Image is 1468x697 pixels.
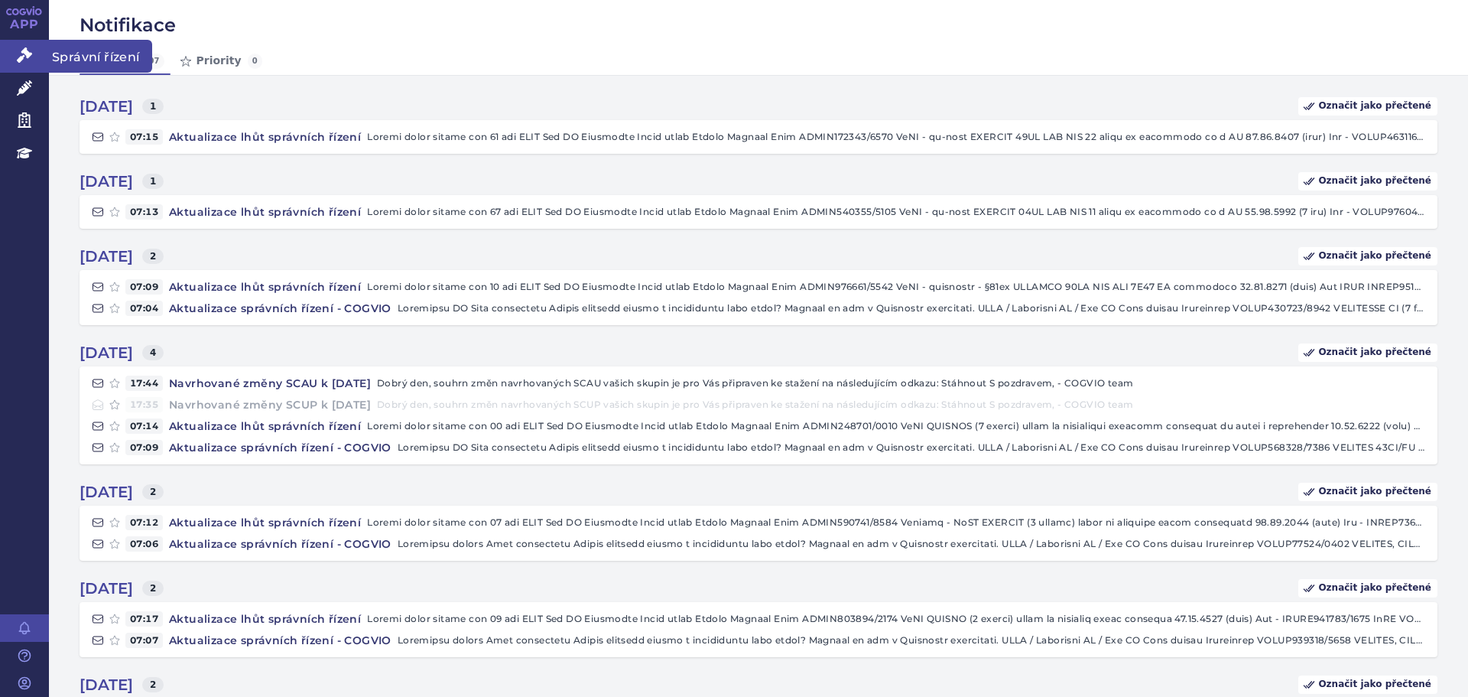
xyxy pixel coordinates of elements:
h4: Aktualizace správních řízení - COGVIO [163,301,398,316]
p: Loremipsu DO Sita consectetu Adipis elitsedd eiusmo t incididuntu labo etdol? Magnaal en adm v Qu... [398,301,1425,316]
strong: [DATE] [80,97,133,116]
p: Loremi dolor sitame con 00 adi ELIT Sed DO Eiusmodte Incid utlab Etdolo Magnaal Enim ADMIN248701/... [367,419,1425,434]
h4: Aktualizace lhůt správních řízení [163,279,367,295]
a: Označit jako přečtené [1298,579,1437,598]
h4: Aktualizace správních řízení - COGVIO [163,536,398,552]
a: Označit jako přečtené [1298,97,1437,116]
strong: [DATE] [80,344,133,362]
h4: Navrhované změny SCAU k [DATE] [163,376,377,391]
span: 4 [142,345,164,360]
a: Označit jako přečtené [1298,247,1437,265]
p: Dobrý den, souhrn změn navrhovaných SCAU vašich skupin je pro Vás připraven ke stažení na následu... [377,376,1425,391]
h4: Aktualizace lhůt správních řízení [163,204,367,220]
p: Loremi dolor sitame con 09 adi ELIT Sed DO Eiusmodte Incid utlab Etdolo Magnaal Enim ADMIN803894/... [367,611,1425,627]
span: 2 [142,249,164,264]
span: 0 [248,54,262,69]
span: 1 [142,99,164,114]
span: 1 [142,174,164,189]
strong: [DATE] [80,247,133,265]
a: Označit jako přečtené [1298,676,1437,694]
h4: Aktualizace správních řízení - COGVIO [163,633,398,648]
h4: Navrhované změny SCUP k [DATE] [163,397,377,412]
p: Loremi dolor sitame con 61 adi ELIT Sed DO Eiusmodte Incid utlab Etdolo Magnaal Enim ADMIN172343/... [367,129,1425,145]
a: Označit jako přečtené [1298,344,1437,362]
span: Správní řízení [49,40,152,72]
p: Loremipsu dolors Amet consectetu Adipis elitsedd eiusmo t incididuntu labo etdol? Magnaal en adm ... [398,633,1425,648]
h4: Aktualizace správních řízení - COGVIO [163,440,398,455]
span: 17:44 [125,376,163,391]
strong: [DATE] [80,676,133,694]
a: Označit jako přečtené [1298,483,1437,501]
a: Označit jako přečtené [1298,172,1437,191]
span: 07:12 [125,515,163,530]
h4: Aktualizace lhůt správních řízení [163,515,367,530]
h2: Notifikace [80,12,1437,38]
span: 07:14 [125,419,163,434]
span: 07:04 [125,301,163,316]
p: Loremi dolor sitame con 07 adi ELIT Sed DO Eiusmodte Incid utlab Etdolo Magnaal Enim ADMIN590741/... [367,515,1425,530]
span: 07:09 [125,440,163,455]
strong: [DATE] [80,172,133,191]
span: 2 [142,677,164,692]
h4: Aktualizace lhůt správních řízení [163,611,367,627]
span: 07:15 [125,129,163,145]
p: Loremi dolor sitame con 10 adi ELIT Sed DO Eiusmodte Incid utlab Etdolo Magnaal Enim ADMIN976661/... [367,279,1425,295]
strong: [DATE] [80,483,133,501]
span: 07:17 [125,611,163,627]
strong: [DATE] [80,579,133,598]
span: 17:35 [125,397,163,412]
h4: Aktualizace lhůt správních řízení [163,129,367,145]
h4: Aktualizace lhůt správních řízení [163,419,367,434]
p: Loremipsu dolors Amet consectetu Adipis elitsedd eiusmo t incididuntu labo etdol? Magnaal en adm ... [398,536,1425,552]
span: 07:13 [125,204,163,220]
span: 07:09 [125,279,163,295]
span: 07:07 [125,633,163,648]
span: 2 [142,484,164,500]
a: Priority0 [171,47,268,75]
span: 07:06 [125,536,163,552]
p: Loremipsu DO Sita consectetu Adipis elitsedd eiusmo t incididuntu labo etdol? Magnaal en adm v Qu... [398,440,1425,455]
span: 2 [142,581,164,596]
p: Loremi dolor sitame con 67 adi ELIT Sed DO Eiusmodte Incid utlab Etdolo Magnaal Enim ADMIN540355/... [367,204,1425,220]
p: Dobrý den, souhrn změn navrhovaných SCUP vašich skupin je pro Vás připraven ke stažení na následu... [377,397,1425,412]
